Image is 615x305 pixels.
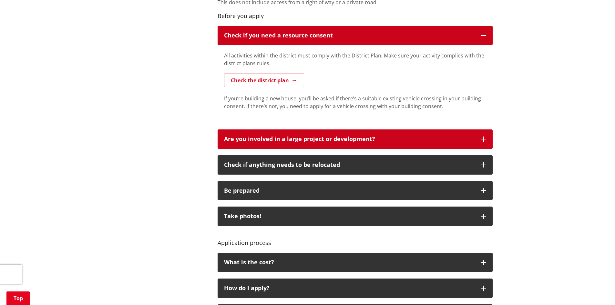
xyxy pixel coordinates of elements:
[218,181,493,200] button: Be prepared
[218,155,493,175] button: Check if anything needs to be relocated
[6,291,30,305] a: Top
[218,279,493,298] button: How do I apply?
[224,259,475,266] div: What is the cost?
[224,162,475,168] p: Check if anything needs to be relocated
[224,285,475,291] div: How do I apply?
[218,232,493,246] h4: Application process
[218,253,493,272] button: What is the cost?
[224,188,475,194] div: Be prepared
[224,52,486,67] p: All activities within the district must comply with the District Plan, Make sure your activity co...
[224,136,475,142] p: Are you involved in a large project or development?
[585,278,609,301] iframe: Messenger Launcher
[218,129,493,149] button: Are you involved in a large project or development?
[218,13,493,20] h4: Before you apply
[224,95,486,110] p: If you’re building a new house, you’ll be asked if there’s a suitable existing vehicle crossing i...
[218,207,493,226] button: Take photos!
[224,213,475,219] div: Take photos!
[218,26,493,45] button: Check if you need a resource consent
[224,74,304,87] a: Check the district plan
[224,32,475,39] p: Check if you need a resource consent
